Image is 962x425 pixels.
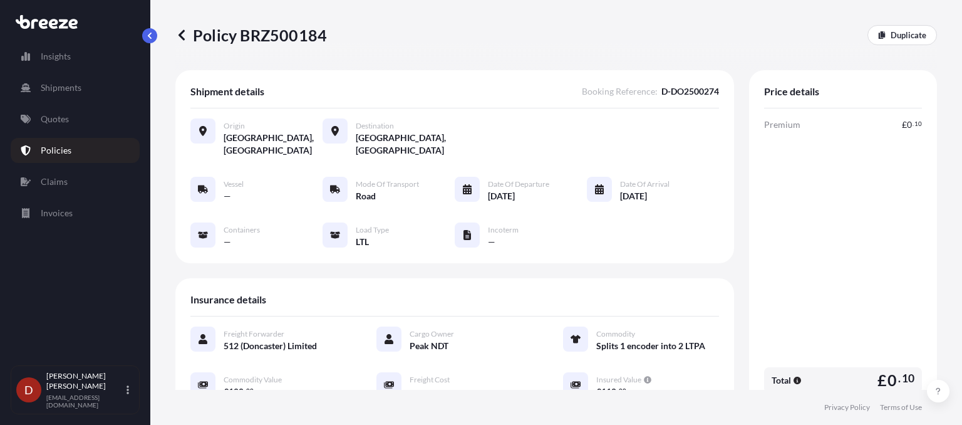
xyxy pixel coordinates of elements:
span: 110 [601,387,616,396]
span: Freight Cost [410,375,450,385]
span: Road [356,190,376,202]
span: Destination [356,121,394,131]
p: Duplicate [891,29,926,41]
span: 00 [619,389,626,393]
span: Total [772,374,791,387]
span: . [617,389,618,393]
a: Quotes [11,107,140,132]
span: Vessel [224,179,244,189]
span: Shipment details [190,85,264,98]
span: — [224,236,231,248]
span: 10 [902,375,914,382]
p: Policy BRZ500184 [175,25,327,45]
span: Origin [224,121,245,131]
span: . [898,375,901,382]
a: Insights [11,44,140,69]
span: Peak NDT [410,340,448,352]
span: Commodity [596,329,635,339]
span: 0 [887,372,897,388]
span: — [488,236,495,248]
span: 0 [907,120,912,129]
span: Insured Value [596,375,641,385]
p: [EMAIL_ADDRESS][DOMAIN_NAME] [46,394,124,409]
a: Duplicate [867,25,937,45]
p: Shipments [41,81,81,94]
span: Freight Forwarder [224,329,284,339]
span: Containers [224,225,260,235]
span: Splits 1 encoder into 2 LTPA [596,340,705,352]
span: . [244,389,246,393]
span: Price details [764,85,819,98]
p: Claims [41,176,68,188]
p: Insights [41,50,71,63]
span: £ [877,372,887,388]
a: Shipments [11,75,140,100]
p: Invoices [41,207,73,219]
span: 10 [914,122,922,126]
span: £ [902,120,907,129]
a: Claims [11,169,140,194]
a: Invoices [11,201,140,226]
p: Policies [41,144,71,157]
span: Cargo Owner [410,329,454,339]
span: 00 [246,389,254,393]
span: [GEOGRAPHIC_DATA], [GEOGRAPHIC_DATA] [356,132,455,157]
span: Incoterm [488,225,519,235]
span: 100 [229,387,244,396]
a: Policies [11,138,140,163]
span: D-DO2500274 [661,85,719,98]
span: D [24,384,33,396]
span: [GEOGRAPHIC_DATA], [GEOGRAPHIC_DATA] [224,132,323,157]
span: Commodity Value [224,375,282,385]
span: — [224,190,231,202]
span: £ [596,387,601,396]
span: — [410,386,417,398]
span: LTL [356,236,369,248]
span: 512 (Doncaster) Limited [224,340,317,352]
span: £ [224,387,229,396]
span: Load Type [356,225,389,235]
span: Date of Departure [488,179,549,189]
span: Mode of Transport [356,179,419,189]
span: Premium [764,118,800,131]
p: [PERSON_NAME] [PERSON_NAME] [46,371,124,391]
p: Quotes [41,113,69,125]
span: . [913,122,914,126]
span: Insurance details [190,293,266,306]
span: Date of Arrival [620,179,670,189]
a: Terms of Use [880,402,922,412]
span: Booking Reference : [582,85,658,98]
span: [DATE] [620,190,647,202]
span: [DATE] [488,190,515,202]
a: Privacy Policy [824,402,870,412]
